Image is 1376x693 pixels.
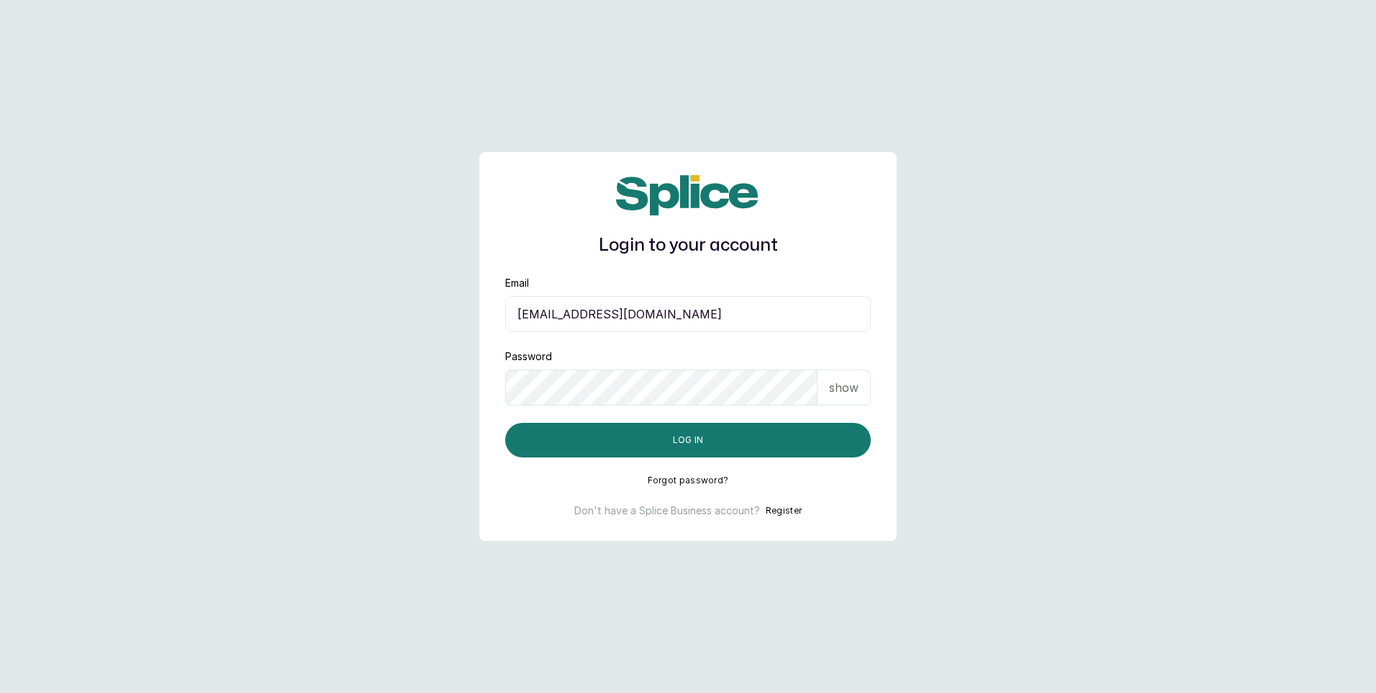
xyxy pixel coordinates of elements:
input: email@acme.com [505,296,871,332]
button: Register [766,504,802,518]
p: Don't have a Splice Business account? [574,504,760,518]
label: Email [505,276,529,290]
button: Log in [505,423,871,457]
p: show [829,379,859,396]
button: Forgot password? [648,475,729,486]
h1: Login to your account [505,233,871,259]
label: Password [505,349,552,364]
